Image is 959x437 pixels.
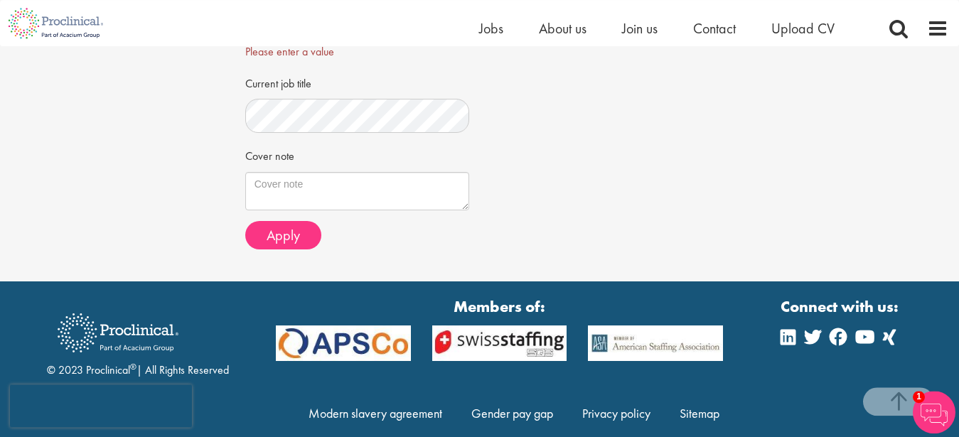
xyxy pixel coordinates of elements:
a: Modern slavery agreement [309,405,442,421]
a: Privacy policy [582,405,650,421]
label: Current job title [245,71,311,92]
span: Apply [267,226,300,244]
a: Gender pay gap [471,405,553,421]
iframe: reCAPTCHA [10,384,192,427]
div: © 2023 Proclinical | All Rights Reserved [47,303,229,379]
img: Chatbot [913,391,955,433]
span: 1 [913,391,925,403]
img: APSCo [265,325,422,361]
strong: Members of: [276,296,724,318]
img: Proclinical Recruitment [47,303,189,362]
a: Jobs [479,19,503,38]
span: Please enter a value [245,44,334,59]
a: Upload CV [771,19,835,38]
a: Join us [622,19,658,38]
a: Contact [693,19,736,38]
strong: Connect with us: [781,296,901,318]
sup: ® [130,361,136,372]
img: APSCo [577,325,734,361]
button: Apply [245,221,321,249]
a: Sitemap [680,405,719,421]
a: About us [539,19,586,38]
label: Cover note [245,144,294,165]
img: APSCo [422,325,578,361]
